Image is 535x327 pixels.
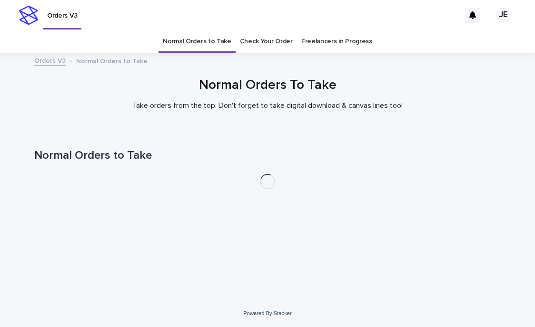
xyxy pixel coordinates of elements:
[301,30,372,53] a: Freelancers in Progress
[34,77,501,94] h1: Normal Orders To Take
[163,30,231,53] a: Normal Orders to Take
[240,30,293,53] a: Check Your Order
[76,55,148,66] p: Normal Orders to Take
[243,310,291,316] a: Powered By Stacker
[34,149,501,163] h1: Normal Orders to Take
[34,55,66,66] a: Orders V3
[496,8,511,23] div: JE
[77,101,458,110] p: Take orders from the top. Don't forget to take digital download & canvas lines too!
[19,6,38,25] img: stacker-logo-s-only.png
